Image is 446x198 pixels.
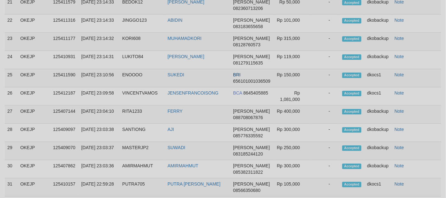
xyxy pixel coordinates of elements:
[274,178,310,196] td: Rp 105,000
[18,178,50,196] td: OKEJP
[233,90,242,95] span: BCA
[18,160,50,178] td: OKEJP
[233,6,263,11] span: 082360713206
[120,33,165,51] td: KORI608
[365,69,392,87] td: dkocs1
[342,164,361,169] span: Accepted
[365,33,392,51] td: dkobackup
[233,188,261,193] span: 08566350680
[18,14,50,33] td: OKEJP
[233,109,270,114] span: [PERSON_NAME]
[5,105,18,124] td: 27
[310,178,340,196] td: -
[342,91,361,96] span: Accepted
[120,69,165,87] td: ENOOOO
[310,33,340,51] td: -
[233,170,263,175] span: 085382311822
[79,142,120,160] td: [DATE] 23:03:37
[50,51,79,69] td: 125410931
[120,124,165,142] td: SANTIONG
[274,105,310,124] td: Rp 400,000
[395,54,404,59] a: Note
[79,87,120,105] td: [DATE] 23:09:58
[365,51,392,69] td: dkobackup
[310,142,340,160] td: -
[365,160,392,178] td: dkobackup
[233,163,270,168] span: [PERSON_NAME]
[18,124,50,142] td: OKEJP
[310,51,340,69] td: -
[243,90,268,95] span: 8645405885
[274,124,310,142] td: Rp 300,000
[395,109,404,114] a: Note
[233,127,270,132] span: [PERSON_NAME]
[168,54,204,59] a: [PERSON_NAME]
[18,87,50,105] td: OKEJP
[50,14,79,33] td: 125411316
[5,87,18,105] td: 26
[79,178,120,196] td: [DATE] 22:59:28
[342,109,361,114] span: Accepted
[120,87,165,105] td: VINCENTVAMOS
[274,51,310,69] td: Rp 119,000
[274,69,310,87] td: Rp 150,000
[168,18,183,23] a: ABIDIN
[5,142,18,160] td: 29
[168,145,185,150] a: SUWADI
[5,124,18,142] td: 28
[274,14,310,33] td: Rp 101,000
[168,36,202,41] a: MUHAMADKORI
[50,33,79,51] td: 125411177
[5,160,18,178] td: 30
[395,163,404,168] a: Note
[233,36,270,41] span: [PERSON_NAME]
[50,160,79,178] td: 125407862
[233,115,263,120] span: 088708067876
[79,124,120,142] td: [DATE] 23:03:38
[168,127,174,132] a: AJI
[120,142,165,160] td: MASTERJP2
[365,87,392,105] td: dkocs1
[50,142,79,160] td: 125409070
[310,124,340,142] td: -
[310,14,340,33] td: -
[365,124,392,142] td: dkobackup
[50,105,79,124] td: 125407144
[79,14,120,33] td: [DATE] 23:14:33
[310,69,340,87] td: -
[233,181,270,187] span: [PERSON_NAME]
[365,14,392,33] td: dkobackup
[79,51,120,69] td: [DATE] 23:14:31
[342,72,361,78] span: Accepted
[342,36,361,42] span: Accepted
[5,178,18,196] td: 31
[120,105,165,124] td: RITA1233
[395,36,404,41] a: Note
[233,145,270,150] span: [PERSON_NAME]
[120,160,165,178] td: AMIRMAHMUT
[274,33,310,51] td: Rp 315,000
[168,109,183,114] a: FERRY
[310,87,340,105] td: -
[395,90,404,95] a: Note
[79,160,120,178] td: [DATE] 23:03:36
[50,178,79,196] td: 125410157
[274,142,310,160] td: Rp 250,000
[395,181,404,187] a: Note
[18,69,50,87] td: OKEJP
[233,79,270,84] span: 656101001036509
[233,72,240,77] span: BRI
[5,14,18,33] td: 22
[274,160,310,178] td: Rp 300,000
[365,142,392,160] td: dkobackup
[168,72,184,77] a: SUKEDI
[5,69,18,87] td: 25
[50,69,79,87] td: 125411590
[18,142,50,160] td: OKEJP
[395,127,404,132] a: Note
[395,145,404,150] a: Note
[5,51,18,69] td: 24
[233,24,263,29] span: 083183655658
[233,151,263,156] span: 083185244120
[342,127,361,133] span: Accepted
